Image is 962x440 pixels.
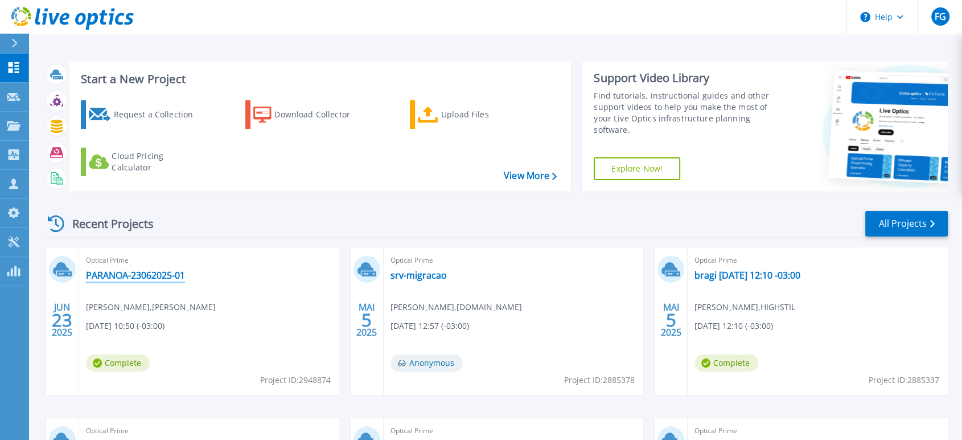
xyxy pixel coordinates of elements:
div: MAI 2025 [356,299,377,341]
div: Recent Projects [44,210,169,238]
div: Download Collector [274,103,365,126]
span: Project ID: 2885337 [869,374,939,386]
span: Optical Prime [86,425,332,437]
span: Optical Prime [694,254,941,267]
a: Download Collector [245,100,372,129]
span: Optical Prime [390,254,637,267]
span: Optical Prime [390,425,637,437]
span: FG [934,12,945,21]
div: Upload Files [441,103,532,126]
span: Complete [86,355,150,372]
a: Request a Collection [81,100,208,129]
span: [DATE] 12:57 (-03:00) [390,320,469,332]
a: Explore Now! [594,157,680,180]
span: Optical Prime [694,425,941,437]
span: 5 [361,315,372,325]
span: [DATE] 10:50 (-03:00) [86,320,165,332]
h3: Start a New Project [81,73,556,85]
a: Cloud Pricing Calculator [81,148,208,176]
a: All Projects [865,211,948,237]
a: View More [504,170,557,181]
a: bragi [DATE] 12:10 -03:00 [694,270,800,281]
span: Project ID: 2948874 [260,374,331,386]
a: srv-migracao [390,270,447,281]
div: JUN 2025 [51,299,73,341]
div: Request a Collection [113,103,204,126]
span: [PERSON_NAME] , [DOMAIN_NAME] [390,301,522,313]
span: Project ID: 2885378 [564,374,635,386]
a: Upload Files [410,100,537,129]
div: Cloud Pricing Calculator [112,150,203,173]
span: Anonymous [390,355,463,372]
div: Find tutorials, instructional guides and other support videos to help you make the most of your L... [594,90,779,136]
span: Complete [694,355,758,372]
span: [PERSON_NAME] , [PERSON_NAME] [86,301,216,313]
a: PARANOA-23062025-01 [86,270,185,281]
span: 23 [52,315,72,325]
div: Support Video Library [594,71,779,85]
div: MAI 2025 [660,299,682,341]
span: [DATE] 12:10 (-03:00) [694,320,773,332]
span: 5 [666,315,676,325]
span: Optical Prime [86,254,332,267]
span: [PERSON_NAME] , HIGHSTIL [694,301,795,313]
